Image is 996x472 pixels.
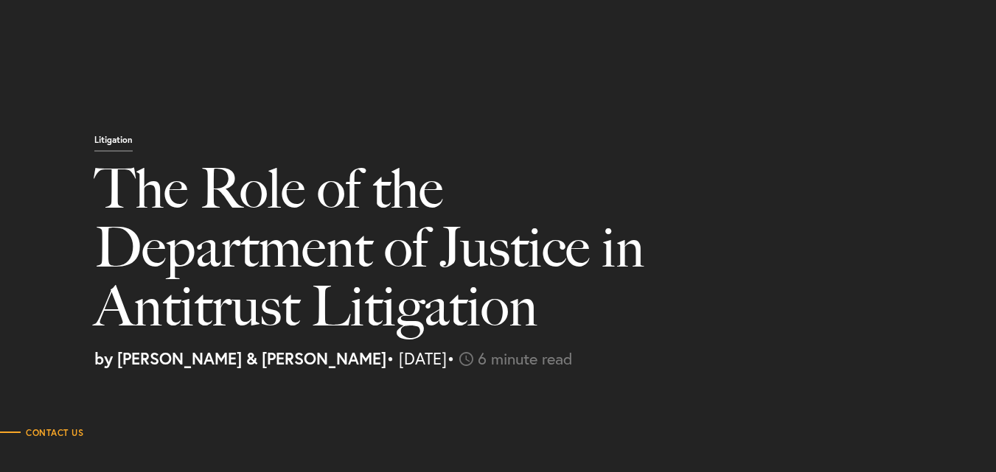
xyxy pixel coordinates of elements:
h1: The Role of the Department of Justice in Antitrust Litigation [94,159,718,351]
span: • [447,348,455,369]
p: Litigation [94,135,133,152]
p: • [DATE] [94,351,985,367]
strong: by [PERSON_NAME] & [PERSON_NAME] [94,348,386,369]
span: 6 minute read [478,348,573,369]
img: icon-time-light.svg [459,352,473,366]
